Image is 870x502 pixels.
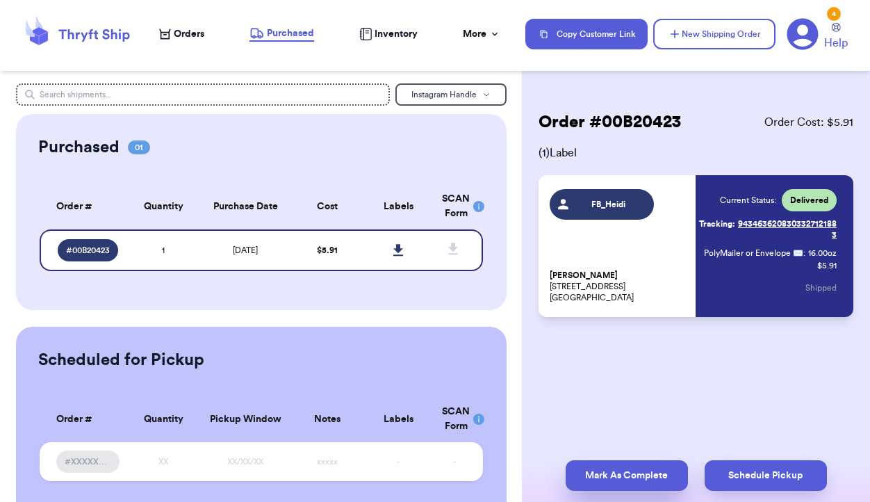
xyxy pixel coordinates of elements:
[790,195,828,206] span: Delivered
[249,26,314,42] a: Purchased
[827,7,841,21] div: 4
[128,184,199,229] th: Quantity
[227,458,263,466] span: XX/XX/XX
[411,90,477,99] span: Instagram Handle
[550,270,618,281] span: [PERSON_NAME]
[267,26,314,40] span: Purchased
[442,192,466,221] div: SCAN Form
[808,248,837,259] span: 16.00 oz
[395,83,507,106] button: Instagram Handle
[653,19,775,49] button: New Shipping Order
[824,35,848,51] span: Help
[162,246,165,254] span: 1
[159,27,204,41] a: Orders
[317,246,338,254] span: $ 5.91
[65,456,112,467] span: #XXXXXXXX
[40,184,129,229] th: Order #
[233,246,258,254] span: [DATE]
[539,145,853,161] span: ( 1 ) Label
[292,184,363,229] th: Cost
[817,260,837,271] p: $ 5.91
[292,396,363,442] th: Notes
[699,213,837,246] a: Tracking:9434636208303327121883
[720,195,776,206] span: Current Status:
[128,396,199,442] th: Quantity
[128,140,150,154] span: 01
[199,396,292,442] th: Pickup Window
[66,245,110,256] span: # 00B20423
[550,270,687,303] p: [STREET_ADDRESS] [GEOGRAPHIC_DATA]
[453,458,456,466] span: -
[704,249,803,257] span: PolyMailer or Envelope ✉️
[805,273,837,303] button: Shipped
[463,27,500,41] div: More
[566,460,688,491] button: Mark As Complete
[575,199,641,210] span: FB_Heidi
[317,458,338,466] span: xxxxx
[803,248,805,259] span: :
[16,83,390,106] input: Search shipments...
[40,396,129,442] th: Order #
[525,19,648,49] button: Copy Customer Link
[363,396,434,442] th: Labels
[787,18,819,50] a: 4
[824,23,848,51] a: Help
[764,114,853,131] span: Order Cost: $ 5.91
[158,458,168,466] span: XX
[699,218,735,229] span: Tracking:
[442,405,466,434] div: SCAN Form
[38,136,120,159] h2: Purchased
[375,27,418,41] span: Inventory
[539,111,681,133] h2: Order # 00B20423
[397,458,400,466] span: -
[38,349,204,371] h2: Scheduled for Pickup
[705,460,827,491] button: Schedule Pickup
[199,184,292,229] th: Purchase Date
[363,184,434,229] th: Labels
[174,27,204,41] span: Orders
[359,27,418,41] a: Inventory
